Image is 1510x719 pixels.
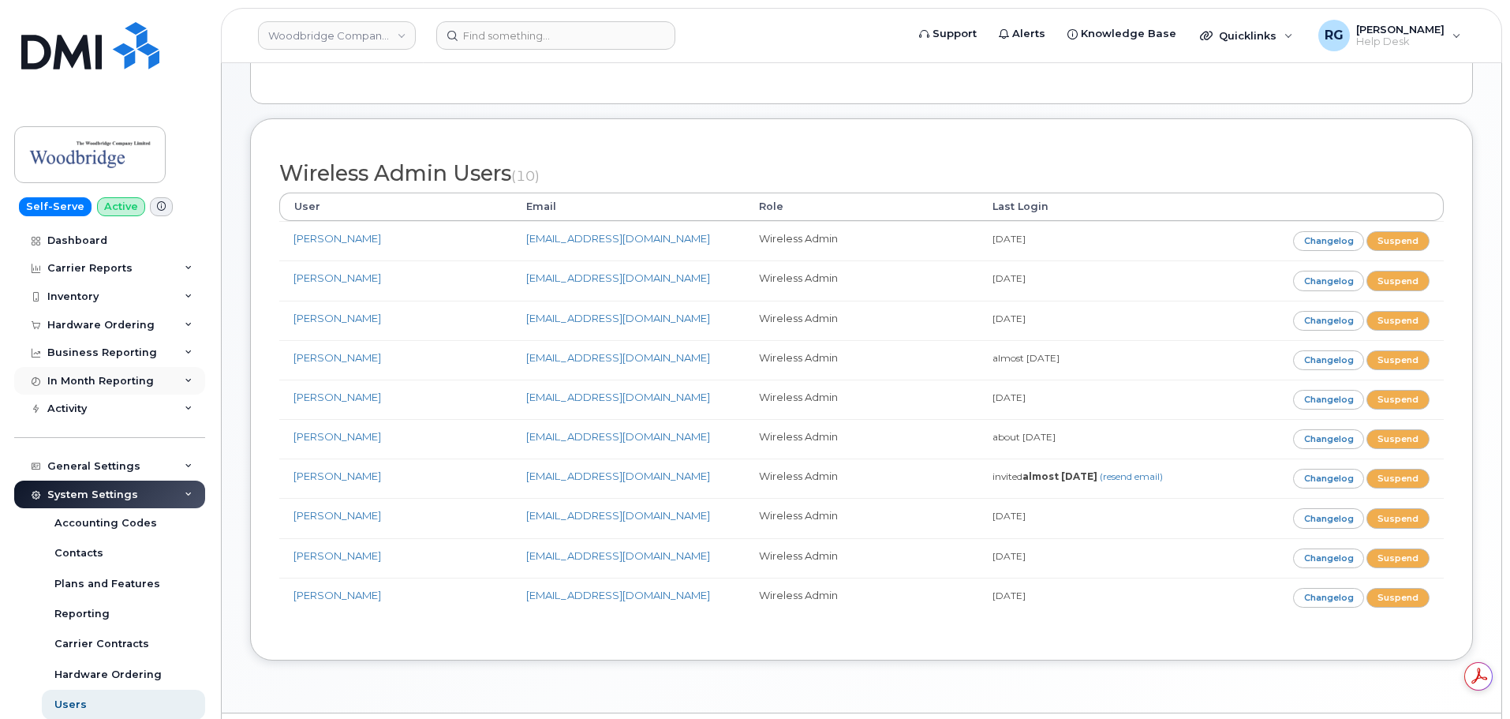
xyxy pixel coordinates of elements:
[992,391,1026,403] small: [DATE]
[526,509,710,522] a: [EMAIL_ADDRESS][DOMAIN_NAME]
[745,419,977,459] td: Wireless Admin
[1366,271,1430,290] a: Suspend
[293,509,381,522] a: [PERSON_NAME]
[526,312,710,324] a: [EMAIL_ADDRESS][DOMAIN_NAME]
[1366,549,1430,568] a: Suspend
[1293,350,1365,370] a: Changelog
[745,221,977,260] td: Wireless Admin
[1081,26,1176,42] span: Knowledge Base
[1293,549,1365,568] a: Changelog
[293,589,381,601] a: [PERSON_NAME]
[992,590,1026,601] small: [DATE]
[992,352,1060,364] small: almost [DATE]
[293,232,381,245] a: [PERSON_NAME]
[992,510,1026,522] small: [DATE]
[933,26,977,42] span: Support
[526,430,710,443] a: [EMAIL_ADDRESS][DOMAIN_NAME]
[908,18,988,50] a: Support
[992,470,1163,482] small: invited
[992,550,1026,562] small: [DATE]
[745,340,977,380] td: Wireless Admin
[1366,390,1430,410] a: Suspend
[1325,26,1344,45] span: RG
[293,391,381,403] a: [PERSON_NAME]
[1022,470,1097,482] strong: almost [DATE]
[1366,469,1430,489] a: Suspend
[293,271,381,284] a: [PERSON_NAME]
[1366,231,1430,251] a: Suspend
[526,271,710,284] a: [EMAIL_ADDRESS][DOMAIN_NAME]
[745,260,977,300] td: Wireless Admin
[1366,350,1430,370] a: Suspend
[988,18,1056,50] a: Alerts
[526,589,710,601] a: [EMAIL_ADDRESS][DOMAIN_NAME]
[978,193,1211,221] th: Last Login
[745,380,977,419] td: Wireless Admin
[745,538,977,578] td: Wireless Admin
[1366,429,1430,449] a: Suspend
[992,313,1026,324] small: [DATE]
[745,459,977,498] td: Wireless Admin
[1356,36,1445,48] span: Help Desk
[992,272,1026,284] small: [DATE]
[992,431,1056,443] small: about [DATE]
[1100,470,1163,482] a: (resend email)
[1056,18,1187,50] a: Knowledge Base
[526,351,710,364] a: [EMAIL_ADDRESS][DOMAIN_NAME]
[1293,271,1365,290] a: Changelog
[1293,390,1365,410] a: Changelog
[1366,588,1430,608] a: Suspend
[1293,231,1365,251] a: Changelog
[1366,508,1430,528] a: Suspend
[293,549,381,562] a: [PERSON_NAME]
[1307,20,1472,51] div: Robert Graham
[279,193,512,221] th: User
[745,578,977,617] td: Wireless Admin
[1293,311,1365,331] a: Changelog
[526,549,710,562] a: [EMAIL_ADDRESS][DOMAIN_NAME]
[1012,26,1045,42] span: Alerts
[526,232,710,245] a: [EMAIL_ADDRESS][DOMAIN_NAME]
[1366,311,1430,331] a: Suspend
[745,498,977,537] td: Wireless Admin
[1356,23,1445,36] span: [PERSON_NAME]
[1293,429,1365,449] a: Changelog
[293,312,381,324] a: [PERSON_NAME]
[258,21,416,50] a: Woodbridge Company Limited
[526,470,710,482] a: [EMAIL_ADDRESS][DOMAIN_NAME]
[1293,508,1365,528] a: Changelog
[1189,20,1304,51] div: Quicklinks
[992,233,1026,245] small: [DATE]
[436,21,675,50] input: Find something...
[745,193,977,221] th: Role
[512,193,745,221] th: Email
[1293,588,1365,608] a: Changelog
[293,430,381,443] a: [PERSON_NAME]
[1293,469,1365,489] a: Changelog
[293,351,381,364] a: [PERSON_NAME]
[1219,29,1276,42] span: Quicklinks
[279,162,1444,185] h2: Wireless Admin Users
[511,167,540,184] small: (10)
[745,301,977,340] td: Wireless Admin
[526,391,710,403] a: [EMAIL_ADDRESS][DOMAIN_NAME]
[293,470,381,482] a: [PERSON_NAME]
